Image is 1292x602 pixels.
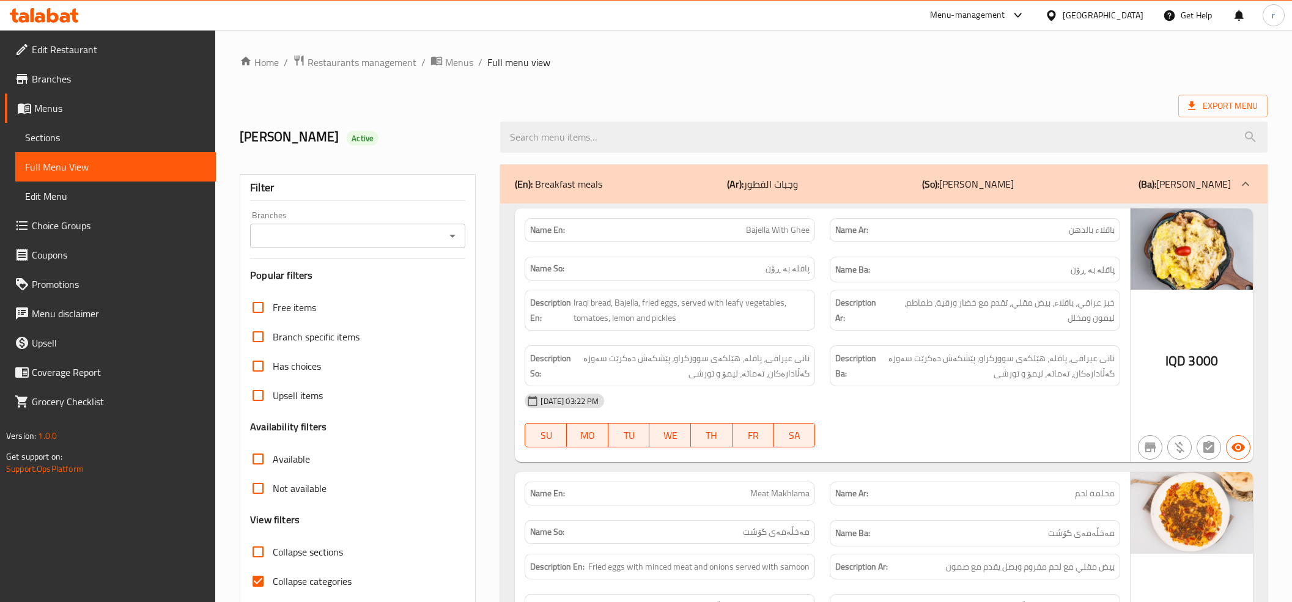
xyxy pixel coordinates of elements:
[766,262,810,275] span: پاقلە بە ڕۆن
[444,227,461,244] button: Open
[250,268,465,282] h3: Popular filters
[15,123,216,152] a: Sections
[5,358,216,387] a: Coverage Report
[525,423,567,447] button: SU
[1071,262,1115,277] span: پاقلە بە ڕۆن
[15,152,216,182] a: Full Menu View
[500,164,1268,204] div: (En): Breakfast meals(Ar):وجبات الفطور(So):[PERSON_NAME](Ba):[PERSON_NAME]
[5,387,216,416] a: Grocery Checklist
[1131,472,1253,553] img: %D9%85%D8%AE%D9%84%D9%85%D8%A9_%D9%84%D8%AD%D9%85638955386494270918.jpg
[530,559,585,574] strong: Description En:
[5,299,216,328] a: Menu disclaimer
[25,189,206,204] span: Edit Menu
[835,559,888,574] strong: Description Ar:
[478,55,482,70] li: /
[530,295,571,325] strong: Description En:
[885,295,1115,325] span: خبز عراقي، باقلاء، بيض مقلي، تقدم مع خضار ورقية، طماطم، ليمون ومخلل
[487,55,550,70] span: Full menu view
[32,365,206,380] span: Coverage Report
[421,55,426,70] li: /
[1165,349,1186,373] span: IQD
[5,35,216,64] a: Edit Restaurant
[1167,435,1192,460] button: Purchased item
[347,133,378,144] span: Active
[572,427,604,444] span: MO
[284,55,288,70] li: /
[567,423,608,447] button: MO
[746,224,810,237] span: Bajella With Ghee
[922,177,1014,191] p: [PERSON_NAME]
[613,427,645,444] span: TU
[515,177,602,191] p: Breakfast meals
[1139,177,1231,191] p: [PERSON_NAME]
[1131,208,1253,290] img: %D8%A8%D8%A7%D9%82%D9%84%D8%A7%D8%A1_%D8%A8%D8%A7%D9%84%D8%AF%D9%87%D9%86638955386427774196.jpg
[1188,98,1258,114] span: Export Menu
[1197,435,1221,460] button: Not has choices
[1138,435,1162,460] button: Not branch specific item
[273,481,327,496] span: Not available
[32,72,206,86] span: Branches
[1139,175,1156,193] b: (Ba):
[778,427,810,444] span: SA
[6,428,36,444] span: Version:
[1063,9,1143,22] div: [GEOGRAPHIC_DATA]
[696,427,728,444] span: TH
[5,240,216,270] a: Coupons
[1272,9,1275,22] span: r
[273,452,310,466] span: Available
[32,394,206,409] span: Grocery Checklist
[530,262,564,275] strong: Name So:
[515,175,533,193] b: (En):
[240,54,1268,70] nav: breadcrumb
[25,160,206,174] span: Full Menu View
[6,449,62,464] span: Get support on:
[930,8,1005,23] div: Menu-management
[835,262,870,277] strong: Name Ba:
[530,526,564,538] strong: Name So:
[273,329,360,344] span: Branch specific items
[6,461,84,477] a: Support.OpsPlatform
[1069,224,1115,237] span: باقلاء بالدهن
[750,487,810,500] span: Meat Makhlama
[649,423,691,447] button: WE
[536,395,604,407] span: [DATE] 03:22 PM
[922,175,939,193] b: (So):
[1188,349,1218,373] span: 3000
[32,306,206,321] span: Menu disclaimer
[1178,95,1268,117] span: Export Menu
[835,224,868,237] strong: Name Ar:
[273,359,321,373] span: Has choices
[743,526,810,538] span: مەخڵەمەی گۆشت
[34,101,206,116] span: Menus
[654,427,686,444] span: WE
[250,420,327,434] h3: Availability filters
[727,175,744,193] b: (Ar):
[530,427,562,444] span: SU
[430,54,473,70] a: Menus
[445,55,473,70] span: Menus
[273,545,343,559] span: Collapse sections
[835,526,870,541] strong: Name Ba:
[15,182,216,211] a: Edit Menu
[530,224,565,237] strong: Name En:
[574,295,810,325] span: Iraqi bread, Bajella, fried eggs, served with leafy vegetables, tomatoes, lemon and pickles
[5,211,216,240] a: Choice Groups
[32,248,206,262] span: Coupons
[250,175,465,201] div: Filter
[308,55,416,70] span: Restaurants management
[273,388,323,403] span: Upsell items
[835,487,868,500] strong: Name Ar:
[5,64,216,94] a: Branches
[1048,526,1115,541] span: مەخڵەمەی گۆشت
[25,130,206,145] span: Sections
[240,55,279,70] a: Home
[5,270,216,299] a: Promotions
[250,513,300,527] h3: View filters
[530,487,565,500] strong: Name En:
[835,351,876,381] strong: Description Ba:
[273,300,316,315] span: Free items
[500,122,1268,153] input: search
[240,128,485,146] h2: [PERSON_NAME]
[273,574,352,589] span: Collapse categories
[574,351,810,381] span: نانی عیراقی، پاقلە، هێلکەی سوورکراو، پێشکەش دەکرێت سەوزە گەڵادارەکان، تەماتە، لیمۆ و تورشی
